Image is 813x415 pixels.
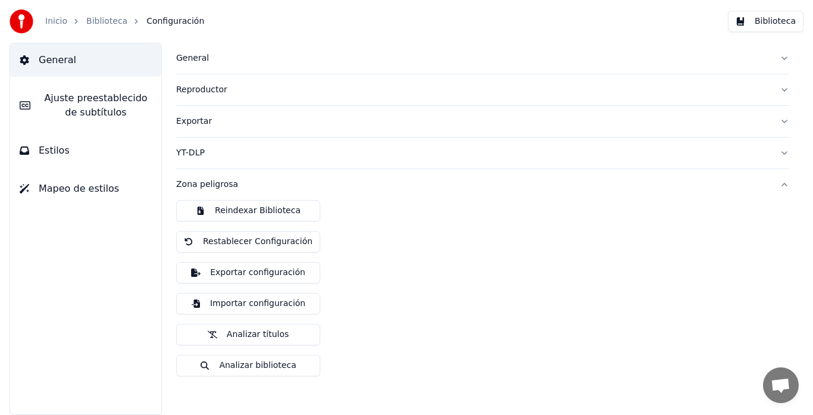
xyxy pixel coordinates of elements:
[40,91,152,120] span: Ajuste preestablecido de subtítulos
[10,82,161,129] button: Ajuste preestablecido de subtítulos
[176,324,320,345] button: Analizar títulos
[176,200,789,386] div: Zona peligrosa
[176,200,320,221] button: Reindexar Biblioteca
[176,116,770,127] div: Exportar
[146,15,204,27] span: Configuración
[10,10,33,33] img: youka
[10,134,161,167] button: Estilos
[176,231,320,252] button: Restablecer Configuración
[176,74,789,105] button: Reproductor
[176,52,770,64] div: General
[176,355,320,376] button: Analizar biblioteca
[176,293,320,314] button: Importar configuración
[39,53,76,67] span: General
[176,179,770,191] div: Zona peligrosa
[45,15,204,27] nav: breadcrumb
[10,43,161,77] button: General
[176,138,789,169] button: YT-DLP
[176,84,770,96] div: Reproductor
[39,143,70,158] span: Estilos
[176,43,789,74] button: General
[39,182,119,196] span: Mapeo de estilos
[86,15,127,27] a: Biblioteca
[45,15,67,27] a: Inicio
[176,106,789,137] button: Exportar
[176,262,320,283] button: Exportar configuración
[176,169,789,200] button: Zona peligrosa
[763,367,799,403] a: Chat abierto
[176,147,770,159] div: YT-DLP
[10,172,161,205] button: Mapeo de estilos
[728,11,803,32] button: Biblioteca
